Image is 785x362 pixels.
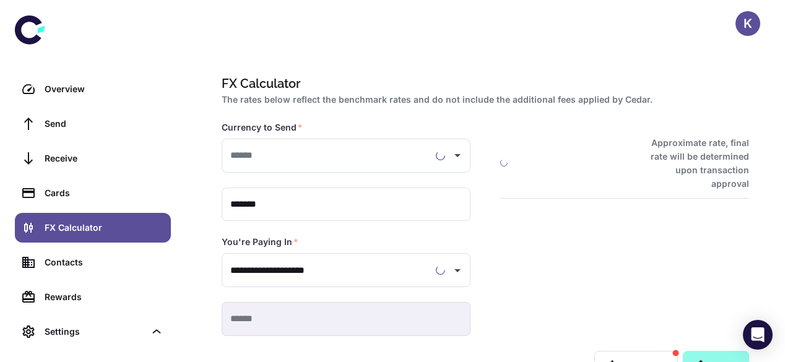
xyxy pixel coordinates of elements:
a: FX Calculator [15,213,171,243]
div: Receive [45,152,163,165]
div: Open Intercom Messenger [743,320,773,350]
button: Open [449,147,466,164]
label: You're Paying In [222,236,298,248]
div: Settings [45,325,145,338]
button: Open [449,262,466,279]
div: Cards [45,186,163,200]
label: Currency to Send [222,121,303,134]
a: Rewards [15,282,171,312]
div: FX Calculator [45,221,163,235]
button: K [735,11,760,36]
div: Settings [15,317,171,347]
h1: FX Calculator [222,74,744,93]
div: Send [45,117,163,131]
a: Send [15,109,171,139]
h6: Approximate rate, final rate will be determined upon transaction approval [637,136,749,191]
a: Receive [15,144,171,173]
div: Overview [45,82,163,96]
div: Contacts [45,256,163,269]
a: Overview [15,74,171,104]
a: Cards [15,178,171,208]
a: Contacts [15,248,171,277]
div: Rewards [45,290,163,304]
